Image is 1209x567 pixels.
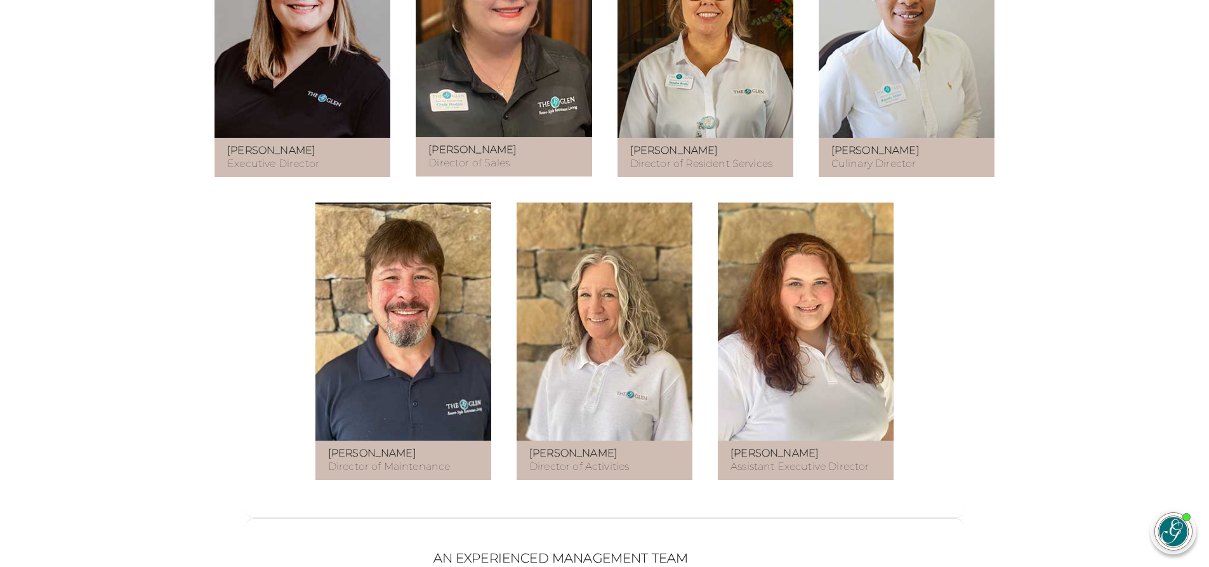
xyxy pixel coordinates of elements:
[227,144,315,156] strong: [PERSON_NAME]
[529,447,680,474] p: Director of Activities
[428,143,579,170] p: Director of Sales
[328,447,416,459] strong: [PERSON_NAME]
[831,144,920,156] strong: [PERSON_NAME]
[831,144,982,171] p: Culinary Director
[730,447,819,459] strong: [PERSON_NAME]
[630,144,781,171] p: Director of Resident Services
[1155,513,1192,550] img: avatar
[529,447,618,459] strong: [PERSON_NAME]
[730,447,881,474] p: Assistant Executive Director
[630,144,718,156] strong: [PERSON_NAME]
[958,225,1196,496] iframe: iframe
[428,143,517,156] strong: [PERSON_NAME]
[433,550,1005,566] h2: AN EXPERIENCED MANAGEMENT TEAM
[227,144,378,171] p: Executive Director
[328,447,479,474] p: Director of Maintenance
